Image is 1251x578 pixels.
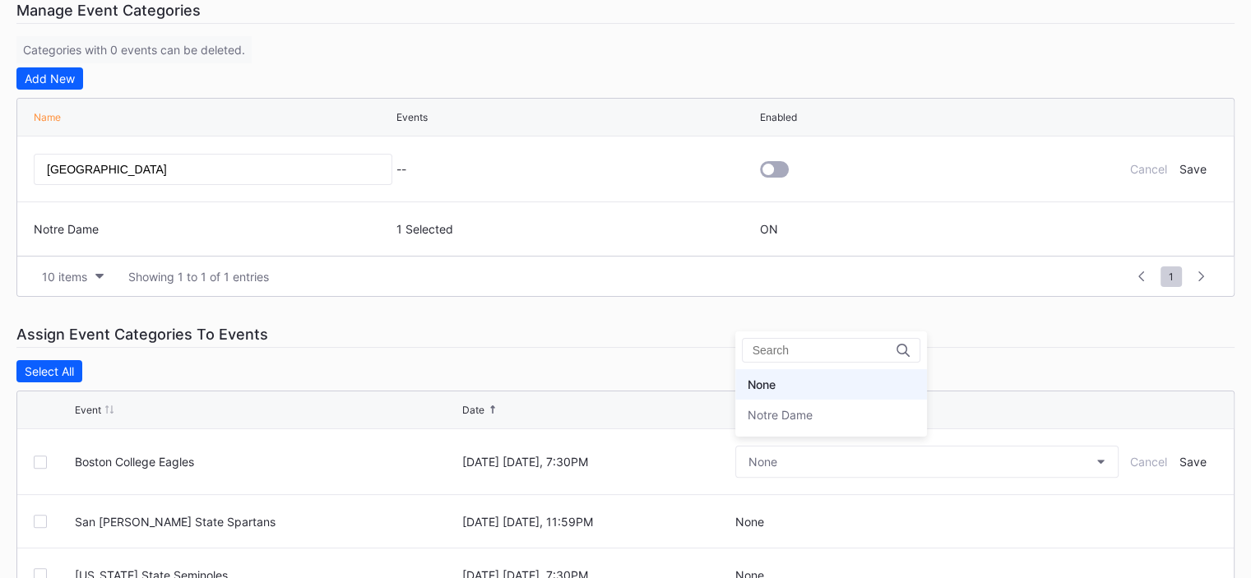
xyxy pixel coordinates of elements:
[753,344,897,357] input: Search
[16,321,1235,348] div: Assign Event Categories To Events
[1179,455,1207,469] div: Save
[1130,455,1167,469] div: Cancel
[25,364,74,378] div: Select All
[16,360,82,382] button: Select All
[75,455,458,469] div: Boston College Eagles
[735,515,1119,529] div: None
[34,266,112,288] button: 10 items
[462,404,484,416] div: Date
[1161,266,1182,287] span: 1
[462,515,730,529] div: [DATE] [DATE], 11:59PM
[748,455,777,469] div: None
[75,515,458,529] div: San Jose State Spartans
[75,404,101,416] div: Event
[748,408,813,422] div: Notre Dame
[462,455,730,469] div: [DATE] [DATE], 7:30PM
[735,446,1119,478] button: None
[42,270,87,284] div: 10 items
[748,377,776,391] div: None
[128,270,269,284] div: Showing 1 to 1 of 1 entries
